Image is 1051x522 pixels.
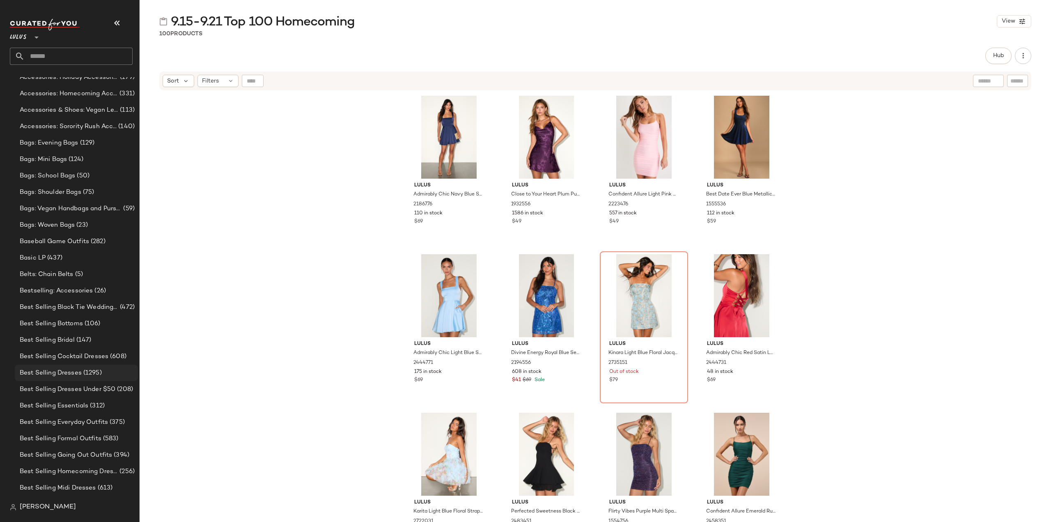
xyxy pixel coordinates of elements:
span: Best Selling Homecoming Dresses [20,467,118,476]
span: 112 in stock [707,210,734,217]
button: View [997,15,1031,28]
span: Best Selling Going Out Outfits [20,451,112,460]
span: $49 [512,218,521,225]
img: 12944301_2223476.jpg [603,96,685,179]
span: Flirty Vibes Purple Multi Sparkly Ruched Bodycon Mini Dress [608,508,678,515]
span: (5) [73,270,83,279]
span: (59) [122,204,135,214]
span: Lulus [609,182,679,189]
span: (124) [67,155,83,164]
span: Best Selling Everyday Outfits [20,418,108,427]
img: 7586741_1555536.jpg [700,96,783,179]
img: 2444731_2_01_hero_Retakes_2025-07-29.jpg [700,254,783,337]
span: 175 in stock [414,368,442,376]
span: Best Date Ever Blue Metallic Skater Mini Dress [706,191,776,198]
span: 2186776 [413,201,432,208]
span: (256) [118,467,135,476]
span: 1586 in stock [512,210,543,217]
span: Bags: Woven Bags [20,221,75,230]
span: Accessories: Holiday Accessories [20,73,118,82]
span: Bags: School Bags [20,171,75,181]
span: $79 [609,377,618,384]
span: (312) [88,401,105,411]
span: Belts: Chain Belts [20,270,73,279]
span: Accessories & Shoes: Vegan Leather [20,106,118,115]
img: 2186776_2_05_fullbody_Retakes_2025-07-29.jpg [408,96,490,179]
span: Lulus [414,499,484,506]
span: (23) [75,221,88,230]
span: Lulus [512,182,581,189]
span: Close to Your Heart Plum Purple Satin Jacquard Cowl Slip Dress [511,191,581,198]
span: Admirably Chic Light Blue Satin Lace-Up Mini Dress with Pockets [413,350,483,357]
span: Lulus [707,499,776,506]
img: 1932556_2_02_front_Retakes_2025-08-28.jpg [505,96,588,179]
span: $69 [523,377,531,384]
img: 11814221_2458351.jpg [700,413,783,496]
img: svg%3e [159,17,168,25]
span: Perfected Sweetness Black Pleated Tiered Mini Dress [511,508,581,515]
span: 110 in stock [414,210,443,217]
span: (394) [112,451,129,460]
span: 2444771 [413,359,433,367]
span: Bags: Shoulder Bags [20,188,81,197]
span: Sort [167,77,179,85]
span: View [1001,18,1015,25]
span: Lulus [512,499,581,506]
span: 557 in stock [609,210,637,217]
span: Best Selling Midi Dresses [20,483,96,493]
span: $49 [609,218,619,225]
span: Best Selling Bottoms [20,319,83,329]
span: (583) [101,434,119,444]
img: cfy_white_logo.C9jOOHJF.svg [10,19,80,30]
span: Lulus [414,340,484,348]
span: (1295) [82,368,102,378]
button: Hub [985,48,1012,64]
span: Hub [993,53,1004,59]
span: Lulus [512,340,581,348]
span: (140) [117,122,135,131]
span: Best Selling Cocktail Dresses [20,352,108,361]
span: $69 [414,377,423,384]
img: 2722031_01_hero_2025-09-15.jpg [408,413,490,496]
span: Baseball Game Outfits [20,237,89,246]
span: Lulus [414,182,484,189]
span: Confident Allure Light Pink Ruched Lace-Up Bodycon Mini Dress [608,191,678,198]
span: Kinara Light Blue Floral Jacquard Strapless Mini Dress [608,350,678,357]
span: (113) [118,106,135,115]
span: $69 [707,377,716,384]
span: Basic LP [20,253,46,263]
span: Best Selling Dresses Under $50 [20,385,115,394]
span: (331) [118,89,135,99]
span: 100 [159,31,170,37]
span: 1555536 [706,201,726,208]
span: 2735151 [608,359,627,367]
span: 2223476 [608,201,628,208]
span: Sale [533,377,545,383]
span: 2194556 [511,359,531,367]
span: 1932556 [511,201,530,208]
span: Karita Light Blue Floral Strapless Ruffled Mini Dress [413,508,483,515]
span: Best Selling Formal Outfits [20,434,101,444]
img: 2735151_01_hero_2025-09-12.jpg [603,254,685,337]
span: Lulus [609,340,679,348]
img: 1554756_2_02_front_Retakes_2025-07-23.jpg [603,413,685,496]
span: Confident Allure Emerald Ruched Lace-Up Bodycon Mini Dress [706,508,776,515]
div: Products [159,30,202,38]
span: (437) [46,253,62,263]
span: Lulus [707,182,776,189]
span: (179) [118,73,135,82]
img: 2483451_2_02_front_Retakes_2025-07-28.jpg [505,413,588,496]
span: Bestselling: Accessories [20,286,93,296]
span: Filters [202,77,219,85]
span: 48 in stock [707,368,733,376]
span: $41 [512,377,521,384]
span: Admirably Chic Red Satin Lace-Up Mini Dress With Pockets [706,350,776,357]
span: Admirably Chic Navy Blue Satin Lace-Up Mini Dress With Pockets [413,191,483,198]
span: (129) [78,138,95,148]
span: (608) [108,352,126,361]
span: Best Selling Dresses [20,368,82,378]
span: (106) [83,319,101,329]
span: Bags: Mini Bags [20,155,67,164]
span: Bags: Vegan Handbags and Purses [20,204,122,214]
span: Best Selling Bridal [20,336,75,345]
